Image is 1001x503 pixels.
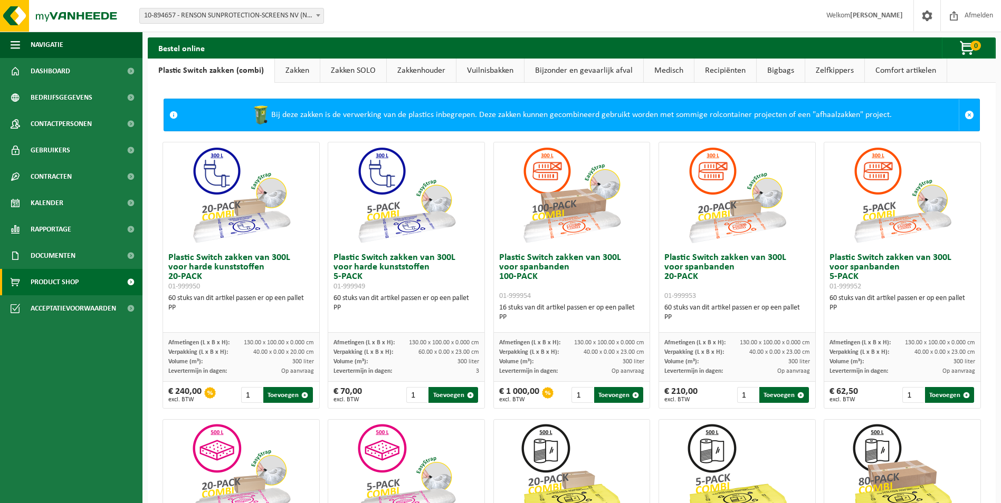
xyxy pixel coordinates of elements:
a: Sluit melding [959,99,979,131]
span: Levertermijn in dagen: [499,368,558,374]
div: € 210,00 [664,387,698,403]
span: 10-894657 - RENSON SUNPROTECTION-SCREENS NV (NOA OUTDOOR LIVING) - WAREGEM [140,8,323,23]
img: WB-0240-HPE-GN-50.png [250,104,271,125]
div: 60 stuks van dit artikel passen er op een pallet [168,294,314,313]
span: Afmetingen (L x B x H): [499,340,560,346]
span: Acceptatievoorwaarden [31,295,116,322]
h3: Plastic Switch zakken van 300L voor harde kunststoffen 5-PACK [333,253,479,291]
span: Product Shop [31,269,79,295]
button: Toevoegen [428,387,478,403]
h2: Bestel online [148,37,215,58]
div: € 240,00 [168,387,202,403]
div: PP [499,313,645,322]
span: Levertermijn in dagen: [168,368,227,374]
span: Contactpersonen [31,111,92,137]
span: Afmetingen (L x B x H): [333,340,395,346]
div: € 70,00 [333,387,362,403]
span: Navigatie [31,32,63,58]
a: Zakken SOLO [320,59,386,83]
span: 130.00 x 100.00 x 0.000 cm [905,340,975,346]
span: 01-999950 [168,283,200,291]
a: Bigbags [757,59,805,83]
button: 0 [942,37,995,59]
a: Zakkenhouder [387,59,456,83]
span: excl. BTW [168,396,202,403]
span: Rapportage [31,216,71,243]
div: PP [333,303,479,313]
div: € 62,50 [830,387,858,403]
div: PP [168,303,314,313]
span: excl. BTW [499,396,539,403]
span: Contracten [31,163,72,190]
a: Medisch [644,59,694,83]
div: 60 stuks van dit artikel passen er op een pallet [664,303,810,322]
input: 1 [241,387,262,403]
span: Gebruikers [31,137,70,163]
span: Op aanvraag [942,368,975,374]
span: Afmetingen (L x B x H): [664,340,726,346]
div: 60 stuks van dit artikel passen er op een pallet [830,294,975,313]
span: Verpakking (L x B x H): [333,349,393,355]
div: PP [830,303,975,313]
span: 40.00 x 0.00 x 20.00 cm [253,349,314,355]
span: 10-894657 - RENSON SUNPROTECTION-SCREENS NV (NOA OUTDOOR LIVING) - WAREGEM [139,8,324,24]
span: excl. BTW [333,396,362,403]
span: Levertermijn in dagen: [830,368,888,374]
span: Afmetingen (L x B x H): [168,340,230,346]
span: Op aanvraag [612,368,644,374]
span: 300 liter [788,359,810,365]
span: Kalender [31,190,63,216]
span: Volume (m³): [168,359,203,365]
a: Bijzonder en gevaarlijk afval [525,59,643,83]
span: Volume (m³): [830,359,864,365]
span: Dashboard [31,58,70,84]
input: 1 [406,387,427,403]
div: 60 stuks van dit artikel passen er op een pallet [333,294,479,313]
span: Volume (m³): [499,359,533,365]
span: Afmetingen (L x B x H): [830,340,891,346]
div: PP [664,313,810,322]
span: Op aanvraag [281,368,314,374]
span: Levertermijn in dagen: [333,368,392,374]
a: Zelfkippers [805,59,864,83]
span: Verpakking (L x B x H): [830,349,889,355]
span: 40.00 x 0.00 x 23.00 cm [584,349,644,355]
button: Toevoegen [594,387,643,403]
span: Op aanvraag [777,368,810,374]
a: Plastic Switch zakken (combi) [148,59,274,83]
span: 40.00 x 0.00 x 23.00 cm [914,349,975,355]
span: 3 [476,368,479,374]
span: 0 [970,41,981,51]
a: Comfort artikelen [865,59,947,83]
h3: Plastic Switch zakken van 300L voor harde kunststoffen 20-PACK [168,253,314,291]
span: Bedrijfsgegevens [31,84,92,111]
strong: [PERSON_NAME] [850,12,903,20]
span: 300 liter [292,359,314,365]
span: Verpakking (L x B x H): [499,349,559,355]
span: 01-999952 [830,283,861,291]
h3: Plastic Switch zakken van 300L voor spanbanden 20-PACK [664,253,810,301]
span: 300 liter [954,359,975,365]
img: 01-999952 [850,142,955,248]
div: Bij deze zakken is de verwerking van de plastics inbegrepen. Deze zakken kunnen gecombineerd gebr... [183,99,959,131]
img: 01-999953 [684,142,790,248]
span: Levertermijn in dagen: [664,368,723,374]
span: 130.00 x 100.00 x 0.000 cm [244,340,314,346]
span: 60.00 x 0.00 x 23.00 cm [418,349,479,355]
img: 01-999949 [354,142,459,248]
input: 1 [737,387,758,403]
img: 01-999954 [519,142,624,248]
button: Toevoegen [925,387,974,403]
span: Verpakking (L x B x H): [664,349,724,355]
span: Volume (m³): [333,359,368,365]
a: Vuilnisbakken [456,59,524,83]
a: Recipiënten [694,59,756,83]
span: Documenten [31,243,75,269]
div: 16 stuks van dit artikel passen er op een pallet [499,303,645,322]
span: 130.00 x 100.00 x 0.000 cm [409,340,479,346]
button: Toevoegen [263,387,312,403]
span: Volume (m³): [664,359,699,365]
span: 300 liter [623,359,644,365]
h3: Plastic Switch zakken van 300L voor spanbanden 100-PACK [499,253,645,301]
span: 130.00 x 100.00 x 0.000 cm [740,340,810,346]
